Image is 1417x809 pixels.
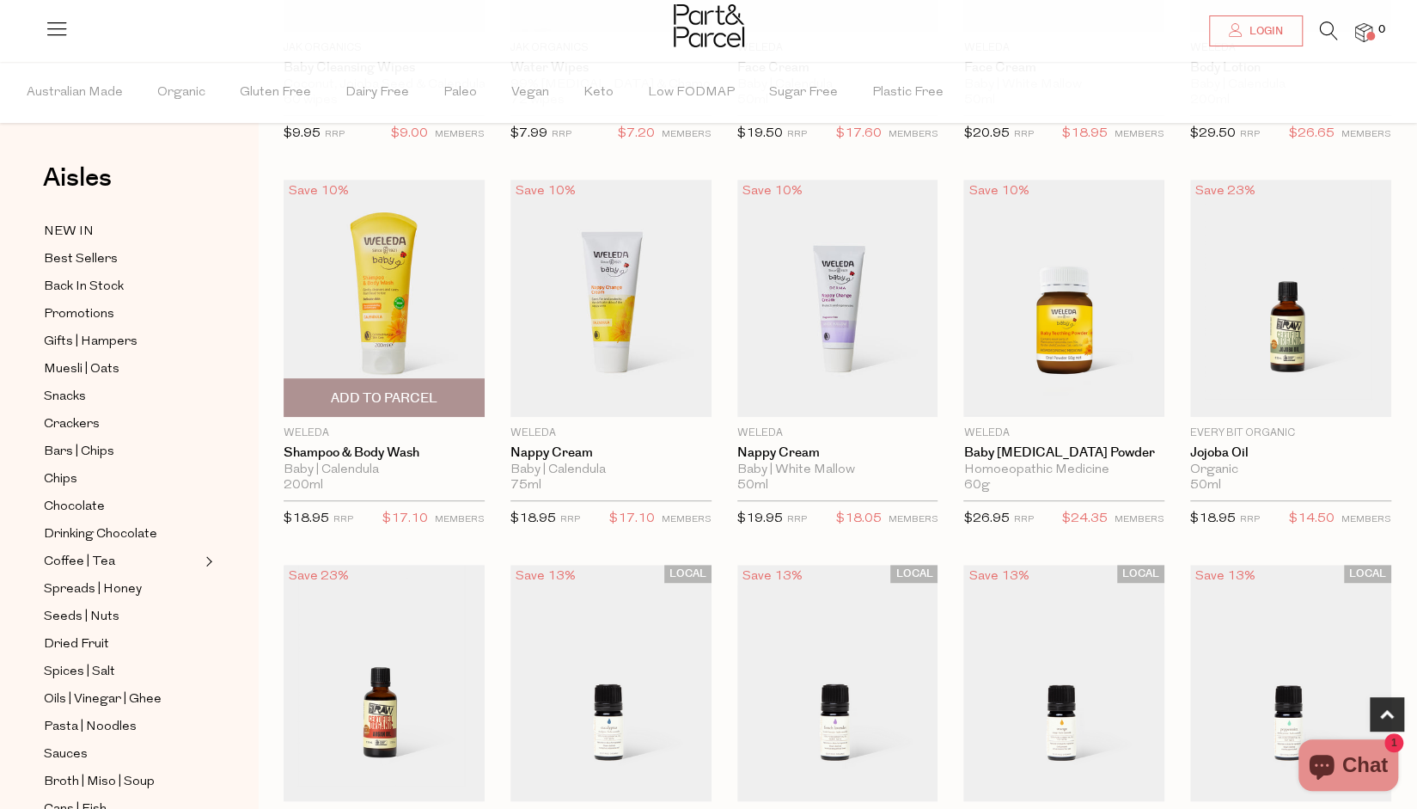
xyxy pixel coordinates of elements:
span: Vegan [511,63,549,123]
span: NEW IN [44,222,94,242]
a: Nappy Cream [510,445,712,461]
span: Seeds | Nuts [44,607,119,628]
a: Snacks [44,386,200,408]
span: LOCAL [1117,565,1164,583]
a: Dried Fruit [44,634,200,655]
span: Paleo [443,63,477,123]
a: Crackers [44,414,200,435]
span: Oils | Vinegar | Ghee [44,689,162,710]
span: Back In Stock [44,277,124,297]
div: Save 13% [737,565,808,588]
span: $18.95 [1062,123,1108,145]
div: Save 23% [284,565,354,588]
a: Chocolate [44,496,200,518]
span: Chocolate [44,497,105,518]
a: Best Sellers [44,248,200,270]
a: Aisles [43,165,112,208]
span: $9.00 [391,123,428,145]
img: Shampoo & Body Wash [284,180,485,417]
span: $19.95 [737,512,783,525]
span: Promotions [44,304,114,325]
p: Weleda [963,426,1164,441]
a: Jojoba Oil [1190,445,1391,461]
img: Jojoba Oil [1190,180,1391,417]
small: MEMBERS [1115,130,1164,139]
span: $7.99 [510,127,547,140]
span: Aisles [43,159,112,197]
small: RRP [1240,515,1260,524]
a: Shampoo & Body Wash [284,445,485,461]
span: LOCAL [1344,565,1391,583]
span: $18.95 [1190,512,1236,525]
small: RRP [552,130,571,139]
a: Chips [44,469,200,490]
span: $17.60 [835,123,881,145]
p: Every Bit Organic [1190,426,1391,441]
div: Save 10% [737,180,808,203]
small: RRP [787,515,807,524]
a: Nappy Cream [737,445,938,461]
small: RRP [1240,130,1260,139]
span: 50ml [737,478,768,493]
img: Nappy Cream [510,180,712,417]
a: Back In Stock [44,276,200,297]
p: Weleda [510,426,712,441]
img: Part&Parcel [674,4,744,47]
img: Peppermint [1190,565,1391,802]
span: 50ml [1190,478,1221,493]
div: Save 10% [510,180,581,203]
span: Low FODMAP [648,63,735,123]
small: RRP [333,515,353,524]
span: Drinking Chocolate [44,524,157,545]
span: Add To Parcel [331,389,437,408]
small: MEMBERS [888,515,938,524]
span: Bars | Chips [44,442,114,463]
span: $9.95 [284,127,321,140]
span: Pasta | Noodles [44,717,137,738]
small: RRP [325,130,345,139]
small: RRP [560,515,580,524]
span: Sauces [44,745,88,765]
span: Spices | Salt [44,662,115,683]
span: Best Sellers [44,249,118,270]
small: RRP [1013,515,1033,524]
button: Add To Parcel [284,378,485,417]
span: LOCAL [664,565,712,583]
span: $26.95 [963,512,1009,525]
span: $20.95 [963,127,1009,140]
a: Broth | Miso | Soup [44,771,200,793]
p: Weleda [737,426,938,441]
span: 0 [1374,22,1390,38]
a: Seeds | Nuts [44,606,200,628]
div: Baby | Calendula [284,463,485,478]
a: Coffee | Tea [44,551,200,573]
span: $19.50 [737,127,783,140]
span: $17.10 [609,508,655,530]
span: $26.65 [1289,123,1335,145]
small: MEMBERS [888,130,938,139]
div: Save 13% [510,565,581,588]
img: Nappy Cream [737,180,938,417]
span: Sugar Free [769,63,838,123]
inbox-online-store-chat: Shopify online store chat [1293,739,1403,795]
span: $14.50 [1289,508,1335,530]
small: MEMBERS [662,130,712,139]
a: Gifts | Hampers [44,331,200,352]
span: Dried Fruit [44,634,109,655]
span: $24.35 [1062,508,1108,530]
span: 75ml [510,478,541,493]
img: Baby Teething Powder [963,180,1164,417]
a: NEW IN [44,221,200,242]
span: Australian Made [27,63,123,123]
a: Promotions [44,303,200,325]
small: MEMBERS [1341,130,1391,139]
span: Organic [157,63,205,123]
img: Orange [963,565,1164,802]
span: Dairy Free [345,63,409,123]
span: 60g [963,478,989,493]
a: Baby [MEDICAL_DATA] Powder [963,445,1164,461]
div: Baby | White Mallow [737,463,938,478]
span: $29.50 [1190,127,1236,140]
span: Muesli | Oats [44,359,119,380]
span: Broth | Miso | Soup [44,772,155,793]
